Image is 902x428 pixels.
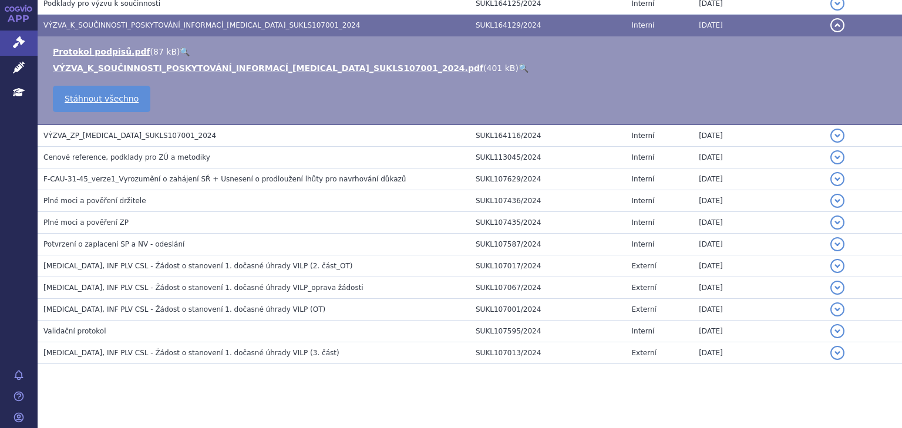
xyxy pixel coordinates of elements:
[693,168,824,190] td: [DATE]
[693,15,824,36] td: [DATE]
[693,321,824,342] td: [DATE]
[43,262,352,270] span: TRODELVY, INF PLV CSL - Žádost o stanovení 1. dočasné úhrady VILP (2. část_OT)
[43,305,325,314] span: TRODELVY, INF PLV CSL - Žádost o stanovení 1. dočasné úhrady VILP (OT)
[43,284,364,292] span: TRODELVY, INF PLV CSL - Žádost o stanovení 1. dočasné úhrady VILP_oprava žádosti
[631,327,654,335] span: Interní
[830,215,844,230] button: detail
[693,255,824,277] td: [DATE]
[631,175,654,183] span: Interní
[693,124,824,147] td: [DATE]
[693,299,824,321] td: [DATE]
[830,324,844,338] button: detail
[43,218,129,227] span: Plné moci a pověření ZP
[830,259,844,273] button: detail
[53,47,150,56] a: Protokol podpisů.pdf
[830,237,844,251] button: detail
[487,63,516,73] span: 401 kB
[470,277,625,299] td: SUKL107067/2024
[53,62,890,74] li: ( )
[43,327,106,335] span: Validační protokol
[43,21,360,29] span: VÝZVA_K_SOUČINNOSTI_POSKYTOVÁNÍ_INFORMACÍ_TRODELVY_SUKLS107001_2024
[470,234,625,255] td: SUKL107587/2024
[43,175,406,183] span: F-CAU-31-45_verze1_Vyrozumění o zahájení SŘ + Usnesení o prodloužení lhůty pro navrhování důkazů
[631,349,656,357] span: Externí
[830,281,844,295] button: detail
[830,346,844,360] button: detail
[470,124,625,147] td: SUKL164116/2024
[180,47,190,56] a: 🔍
[43,349,339,357] span: TRODELVY, INF PLV CSL - Žádost o stanovení 1. dočasné úhrady VILP (3. část)
[53,46,890,58] li: ( )
[693,277,824,299] td: [DATE]
[153,47,177,56] span: 87 kB
[470,15,625,36] td: SUKL164129/2024
[470,190,625,212] td: SUKL107436/2024
[43,153,210,161] span: Cenové reference, podklady pro ZÚ a metodiky
[470,255,625,277] td: SUKL107017/2024
[693,342,824,364] td: [DATE]
[53,86,150,112] a: Stáhnout všechno
[830,302,844,316] button: detail
[43,132,216,140] span: VÝZVA_ZP_TRODELVY_SUKLS107001_2024
[830,129,844,143] button: detail
[631,153,654,161] span: Interní
[470,168,625,190] td: SUKL107629/2024
[631,197,654,205] span: Interní
[631,218,654,227] span: Interní
[693,212,824,234] td: [DATE]
[830,194,844,208] button: detail
[470,299,625,321] td: SUKL107001/2024
[43,197,146,205] span: Plné moci a pověření držitele
[631,262,656,270] span: Externí
[830,172,844,186] button: detail
[830,18,844,32] button: detail
[470,147,625,168] td: SUKL113045/2024
[631,240,654,248] span: Interní
[693,190,824,212] td: [DATE]
[631,21,654,29] span: Interní
[53,63,483,73] a: VÝZVA_K_SOUČINNOSTI_POSKYTOVÁNÍ_INFORMACÍ_[MEDICAL_DATA]_SUKLS107001_2024.pdf
[631,305,656,314] span: Externí
[470,321,625,342] td: SUKL107595/2024
[470,212,625,234] td: SUKL107435/2024
[470,342,625,364] td: SUKL107013/2024
[830,150,844,164] button: detail
[631,132,654,140] span: Interní
[43,240,184,248] span: Potvrzení o zaplacení SP a NV - odeslání
[519,63,529,73] a: 🔍
[693,147,824,168] td: [DATE]
[631,284,656,292] span: Externí
[693,234,824,255] td: [DATE]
